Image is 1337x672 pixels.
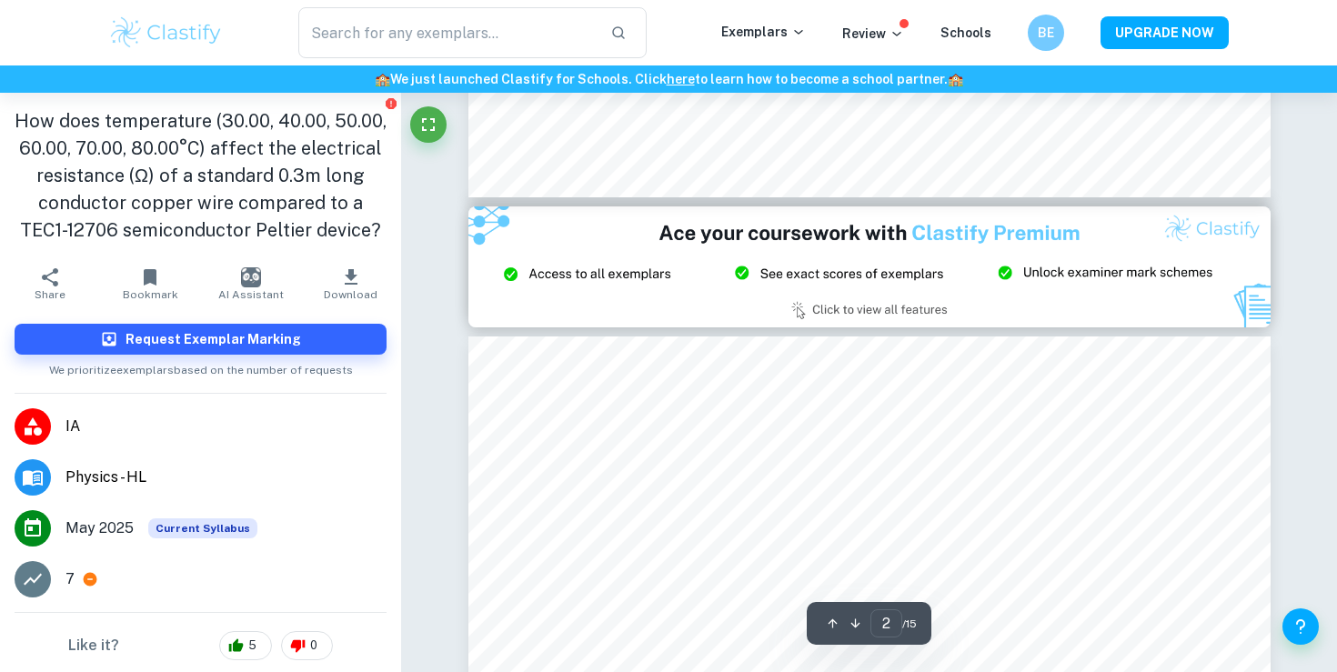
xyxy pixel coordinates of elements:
button: Request Exemplar Marking [15,324,387,355]
p: 7 [65,568,75,590]
h6: Request Exemplar Marking [126,329,301,349]
div: 0 [281,631,333,660]
button: Help and Feedback [1282,608,1319,645]
span: 5 [238,637,266,655]
span: Current Syllabus [148,518,257,538]
span: We prioritize exemplars based on the number of requests [49,355,353,378]
h1: How does temperature (30.00, 40.00, 50.00, 60.00, 70.00, 80.00°C) affect the electrical resistanc... [15,107,387,244]
button: Report issue [384,96,397,110]
button: Download [301,258,401,309]
button: Bookmark [100,258,200,309]
a: Schools [940,25,991,40]
img: Ad [468,206,1271,326]
h6: We just launched Clastify for Schools. Click to learn how to become a school partner. [4,69,1333,89]
span: Share [35,288,65,301]
span: 🏫 [948,72,963,86]
span: May 2025 [65,517,134,539]
a: here [667,72,695,86]
p: Exemplars [721,22,806,42]
h6: Like it? [68,635,119,657]
span: / 15 [902,616,917,632]
span: Download [324,288,377,301]
h6: BE [1036,23,1057,43]
img: Clastify logo [108,15,224,51]
p: Review [842,24,904,44]
button: BE [1028,15,1064,51]
span: 🏫 [375,72,390,86]
img: AI Assistant [241,267,261,287]
button: Fullscreen [410,106,447,143]
span: Physics - HL [65,466,387,488]
span: IA [65,416,387,437]
button: AI Assistant [201,258,301,309]
span: Bookmark [123,288,178,301]
div: 5 [219,631,272,660]
div: This exemplar is based on the current syllabus. Feel free to refer to it for inspiration/ideas wh... [148,518,257,538]
span: 0 [300,637,327,655]
button: UPGRADE NOW [1101,16,1229,49]
input: Search for any exemplars... [298,7,596,58]
span: AI Assistant [218,288,284,301]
